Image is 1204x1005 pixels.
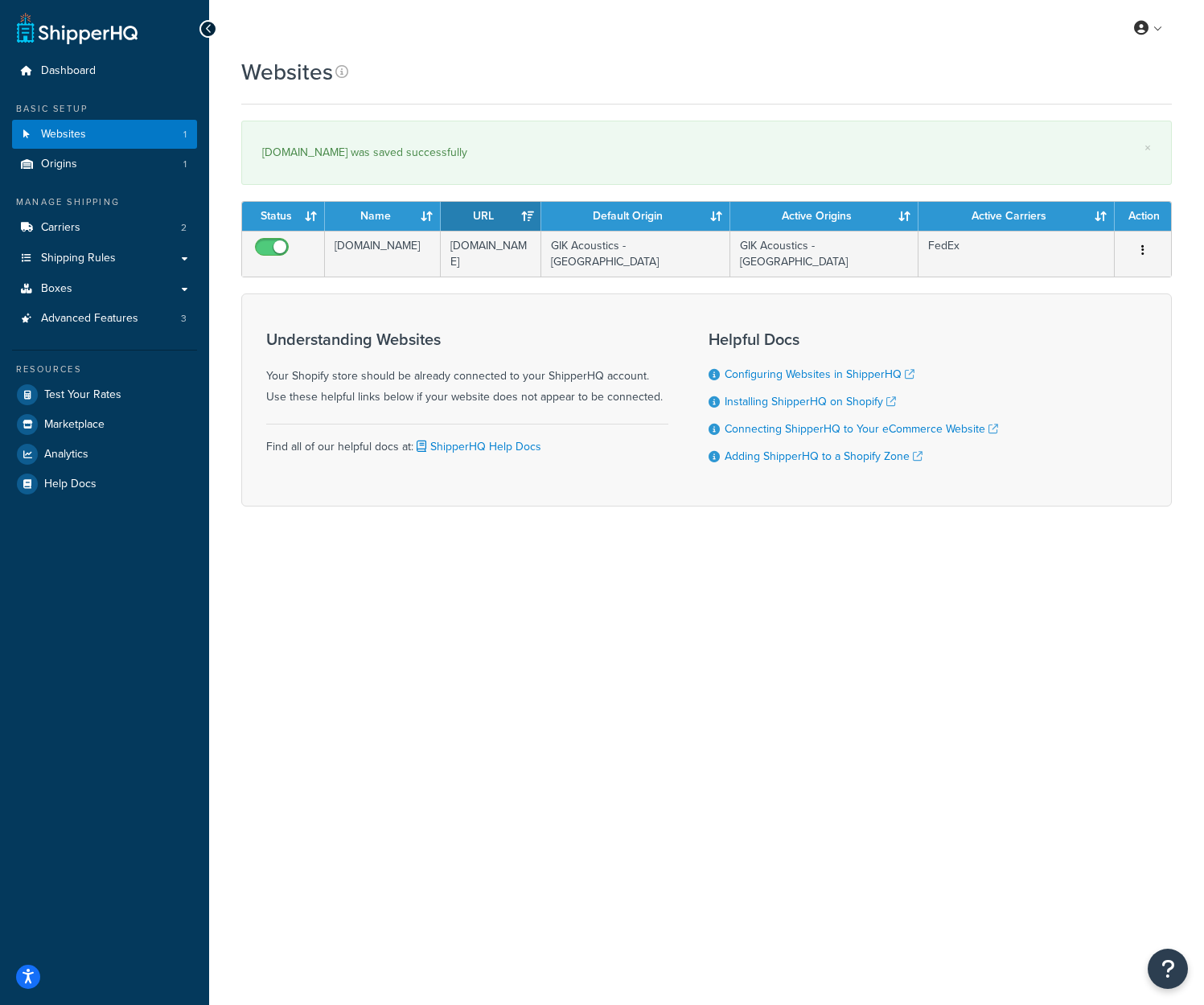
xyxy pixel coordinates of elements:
[709,330,998,348] h3: Helpful Docs
[725,420,998,437] a: Connecting ShipperHQ to Your eCommerce Website
[12,150,197,179] a: Origins 1
[12,440,197,469] a: Analytics
[918,202,1115,231] th: Active Carriers: activate to sort column ascending
[730,231,919,277] td: GIK Acoustics - [GEOGRAPHIC_DATA]
[262,142,1151,164] div: [DOMAIN_NAME] was saved successfully
[12,56,197,86] a: Dashboard
[12,304,197,334] a: Advanced Features 3
[441,231,541,277] td: [DOMAIN_NAME]
[12,470,197,498] a: Help Docs
[12,120,197,150] a: Websites 1
[1115,202,1171,231] th: Action
[12,150,197,179] li: Origins
[12,102,197,116] div: Basic Setup
[41,252,116,265] span: Shipping Rules
[183,128,187,142] span: 1
[266,330,668,348] h3: Understanding Websites
[12,195,197,209] div: Manage Shipping
[413,438,541,455] a: ShipperHQ Help Docs
[12,380,197,409] a: Test Your Rates
[44,388,121,402] span: Test Your Rates
[41,282,72,296] span: Boxes
[12,304,197,334] li: Advanced Features
[181,221,187,235] span: 2
[918,231,1115,277] td: FedEx
[44,418,105,432] span: Marketplace
[41,221,80,235] span: Carriers
[41,128,86,142] span: Websites
[266,424,668,457] div: Find all of our helpful docs at:
[1144,142,1151,154] a: ×
[41,312,138,326] span: Advanced Features
[266,330,668,408] div: Your Shopify store should be already connected to your ShipperHQ account. Use these helpful links...
[12,244,197,273] a: Shipping Rules
[183,158,187,171] span: 1
[17,12,138,44] a: ShipperHQ Home
[541,231,730,277] td: GIK Acoustics - [GEOGRAPHIC_DATA]
[241,56,333,88] h1: Websites
[325,202,441,231] th: Name: activate to sort column ascending
[41,158,77,171] span: Origins
[12,120,197,150] li: Websites
[12,274,197,304] a: Boxes
[242,202,325,231] th: Status: activate to sort column ascending
[181,312,187,326] span: 3
[12,363,197,376] div: Resources
[12,213,197,243] li: Carriers
[44,448,88,461] span: Analytics
[12,410,197,439] a: Marketplace
[12,213,197,243] a: Carriers 2
[725,366,914,383] a: Configuring Websites in ShipperHQ
[730,202,919,231] th: Active Origins: activate to sort column ascending
[725,448,923,465] a: Adding ShipperHQ to a Shopify Zone
[325,231,441,277] td: [DOMAIN_NAME]
[1148,949,1188,989] button: Open Resource Center
[41,64,96,78] span: Dashboard
[441,202,541,231] th: URL: activate to sort column ascending
[725,393,896,410] a: Installing ShipperHQ on Shopify
[44,478,97,491] span: Help Docs
[541,202,730,231] th: Default Origin: activate to sort column ascending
